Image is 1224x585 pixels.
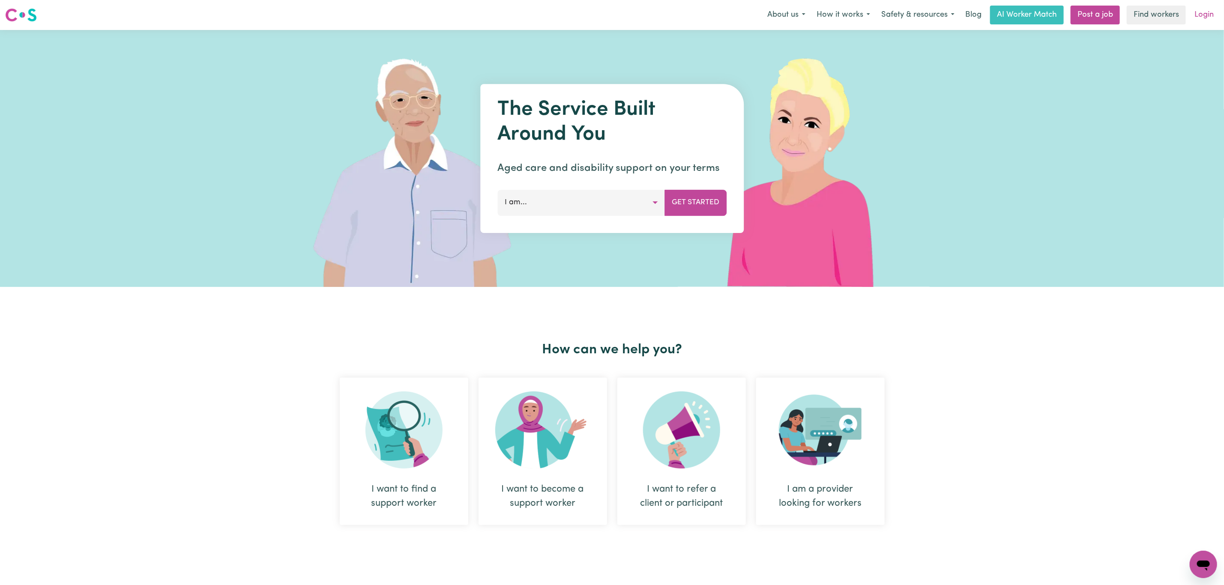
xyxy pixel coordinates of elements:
[643,391,720,469] img: Refer
[5,7,37,23] img: Careseekers logo
[756,378,885,525] div: I am a provider looking for workers
[638,482,725,510] div: I want to refer a client or participant
[497,190,665,215] button: I am...
[664,190,727,215] button: Get Started
[497,161,727,176] p: Aged care and disability support on your terms
[360,482,448,510] div: I want to find a support worker
[876,6,960,24] button: Safety & resources
[497,98,727,147] h1: The Service Built Around You
[365,391,443,469] img: Search
[617,378,746,525] div: I want to refer a client or participant
[479,378,607,525] div: I want to become a support worker
[1071,6,1120,24] a: Post a job
[777,482,864,510] div: I am a provider looking for workers
[499,482,587,510] div: I want to become a support worker
[495,391,590,469] img: Become Worker
[1190,551,1217,578] iframe: Button to launch messaging window, conversation in progress
[779,391,862,469] img: Provider
[335,342,890,358] h2: How can we help you?
[960,6,987,24] a: Blog
[990,6,1064,24] a: AI Worker Match
[5,5,37,25] a: Careseekers logo
[1127,6,1186,24] a: Find workers
[1189,6,1219,24] a: Login
[811,6,876,24] button: How it works
[762,6,811,24] button: About us
[340,378,468,525] div: I want to find a support worker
